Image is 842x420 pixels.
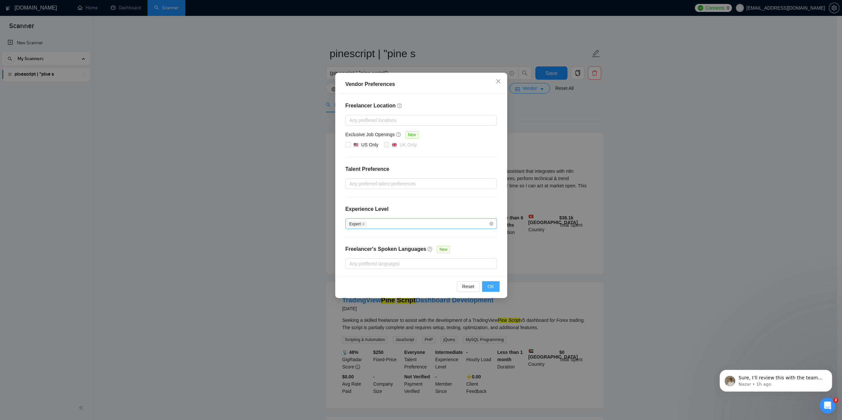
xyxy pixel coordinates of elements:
span: OK [487,283,494,290]
div: US Only [361,141,378,148]
span: question-circle [396,132,401,137]
span: 2 [833,398,838,403]
h4: Freelancer's Spoken Languages [345,245,426,253]
span: question-circle [397,103,402,108]
button: Close [489,73,507,91]
img: 🇺🇸 [354,142,358,147]
h4: Talent Preference [345,165,497,173]
iframe: Intercom live chat [820,398,835,413]
span: New [437,246,450,253]
iframe: Intercom notifications message [710,356,842,402]
span: close [496,79,501,84]
span: Reset [462,283,474,290]
span: Expert [347,221,368,228]
span: New [405,131,419,138]
h5: Exclusive Job Openings [345,131,395,138]
h4: Experience Level [345,205,389,213]
span: close-circle [489,222,493,226]
span: question-circle [427,247,433,252]
h4: Freelancer Location [345,102,497,110]
span: close [362,222,365,226]
div: Vendor Preferences [345,80,497,88]
img: 🇬🇧 [392,142,397,147]
div: UK Only [400,141,417,148]
button: OK [482,281,499,292]
button: Reset [457,281,480,292]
